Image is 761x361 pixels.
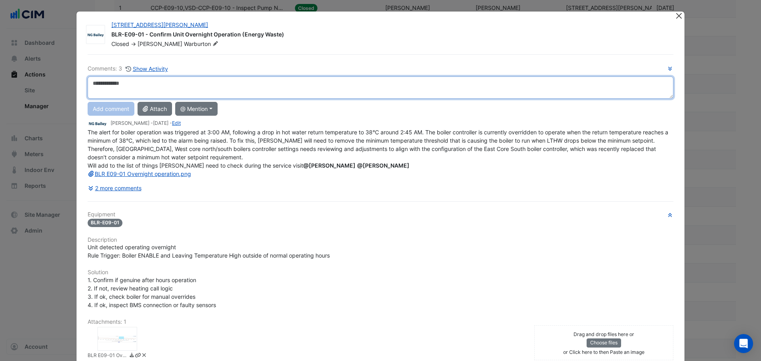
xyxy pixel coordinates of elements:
[88,352,127,360] small: BLR E09-01 Overnight operation.png
[135,352,141,360] a: Copy link to clipboard
[574,331,634,337] small: Drag and drop files here or
[88,237,673,243] h6: Description
[131,40,136,47] span: ->
[111,120,181,127] small: [PERSON_NAME] - -
[675,11,683,20] button: Close
[86,31,105,39] img: NG Bailey
[563,349,644,355] small: or Click here to then Paste an image
[175,102,218,116] button: @ Mention
[88,170,191,177] a: BLR E09-01 Overnight operation.png
[129,352,135,360] a: Download
[88,319,673,325] h6: Attachments: 1
[138,102,172,116] button: Attach
[88,269,673,276] h6: Solution
[88,64,168,73] div: Comments: 3
[172,120,181,126] a: Edit
[138,40,182,47] span: [PERSON_NAME]
[88,244,330,259] span: Unit detected operating overnight Rule Trigger: Boiler ENABLE and Leaving Temperature High outsid...
[88,219,122,227] span: BLR-E09-01
[184,40,220,48] span: Warburton
[88,129,670,177] span: The alert for boiler operation was triggered at 3:00 AM, following a drop in hot water return tem...
[153,120,168,126] span: 2025-09-11 09:21:12
[111,40,129,47] span: Closed
[88,181,142,195] button: 2 more comments
[141,352,147,360] a: Delete
[587,338,621,347] button: Choose files
[111,31,665,40] div: BLR-E09-01 - Confirm Unit Overnight Operation (Energy Waste)
[88,277,216,308] span: 1. Confirm if genuine after hours operation 2. If not, review heating call logic 3. If ok, check ...
[111,21,208,28] a: [STREET_ADDRESS][PERSON_NAME]
[98,327,137,351] div: BLR E09-01 Overnight operation.png
[88,211,673,218] h6: Equipment
[303,162,356,169] span: john@hardmanstreet.com [Knight Frank UK]
[88,119,107,128] img: NG Bailey
[125,64,168,73] button: Show Activity
[357,162,409,169] span: 3hardmanstreet@ngbailey.co.uk [NG Bailey]
[734,334,753,353] div: Open Intercom Messenger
